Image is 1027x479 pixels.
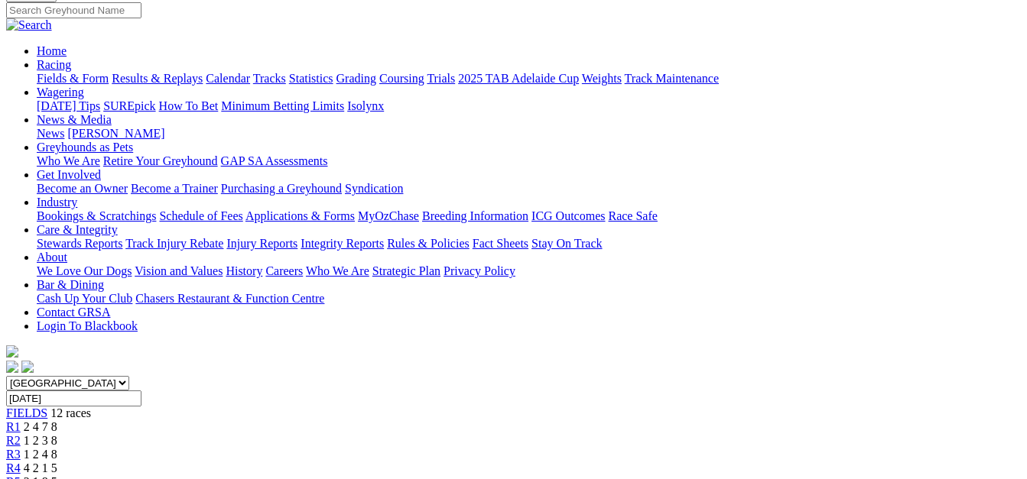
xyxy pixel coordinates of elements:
[6,448,21,461] a: R3
[226,264,262,277] a: History
[37,182,128,195] a: Become an Owner
[473,237,528,250] a: Fact Sheets
[306,264,369,277] a: Who We Are
[458,72,579,85] a: 2025 TAB Adelaide Cup
[50,406,91,419] span: 12 races
[103,99,155,112] a: SUREpick
[379,72,424,85] a: Coursing
[67,127,164,140] a: [PERSON_NAME]
[37,58,71,71] a: Racing
[37,86,84,99] a: Wagering
[6,406,47,419] a: FIELDS
[37,72,1021,86] div: Racing
[422,209,528,222] a: Breeding Information
[245,209,355,222] a: Applications & Forms
[159,209,242,222] a: Schedule of Fees
[253,72,286,85] a: Tracks
[444,264,515,277] a: Privacy Policy
[37,154,1021,168] div: Greyhounds as Pets
[37,72,109,85] a: Fields & Form
[37,127,1021,141] div: News & Media
[37,168,101,181] a: Get Involved
[37,237,1021,251] div: Care & Integrity
[37,141,133,154] a: Greyhounds as Pets
[37,99,100,112] a: [DATE] Tips
[135,264,223,277] a: Vision and Values
[6,361,18,373] img: facebook.svg
[531,209,605,222] a: ICG Outcomes
[37,209,1021,223] div: Industry
[6,345,18,358] img: logo-grsa-white.png
[37,278,104,291] a: Bar & Dining
[226,237,297,250] a: Injury Reports
[265,264,303,277] a: Careers
[6,420,21,433] a: R1
[24,420,57,433] span: 2 4 7 8
[6,2,141,18] input: Search
[21,361,34,373] img: twitter.svg
[24,448,57,461] span: 1 2 4 8
[37,306,110,319] a: Contact GRSA
[206,72,250,85] a: Calendar
[221,182,342,195] a: Purchasing a Greyhound
[37,264,132,277] a: We Love Our Dogs
[347,99,384,112] a: Isolynx
[37,99,1021,113] div: Wagering
[125,237,223,250] a: Track Injury Rebate
[24,434,57,447] span: 1 2 3 8
[37,292,132,305] a: Cash Up Your Club
[24,461,57,474] span: 4 2 1 5
[37,223,118,236] a: Care & Integrity
[37,154,100,167] a: Who We Are
[221,99,344,112] a: Minimum Betting Limits
[372,264,440,277] a: Strategic Plan
[301,237,384,250] a: Integrity Reports
[608,209,657,222] a: Race Safe
[625,72,719,85] a: Track Maintenance
[135,292,324,305] a: Chasers Restaurant & Function Centre
[6,390,141,406] input: Select date
[37,182,1021,196] div: Get Involved
[336,72,376,85] a: Grading
[37,127,64,140] a: News
[37,264,1021,278] div: About
[37,237,122,250] a: Stewards Reports
[427,72,455,85] a: Trials
[345,182,403,195] a: Syndication
[531,237,602,250] a: Stay On Track
[221,154,328,167] a: GAP SA Assessments
[103,154,218,167] a: Retire Your Greyhound
[37,292,1021,306] div: Bar & Dining
[6,434,21,447] a: R2
[582,72,622,85] a: Weights
[37,113,112,126] a: News & Media
[358,209,419,222] a: MyOzChase
[289,72,333,85] a: Statistics
[387,237,470,250] a: Rules & Policies
[37,209,156,222] a: Bookings & Scratchings
[6,18,52,32] img: Search
[6,461,21,474] a: R4
[37,44,67,57] a: Home
[37,196,77,209] a: Industry
[112,72,203,85] a: Results & Replays
[37,251,67,264] a: About
[131,182,218,195] a: Become a Trainer
[159,99,219,112] a: How To Bet
[37,319,138,332] a: Login To Blackbook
